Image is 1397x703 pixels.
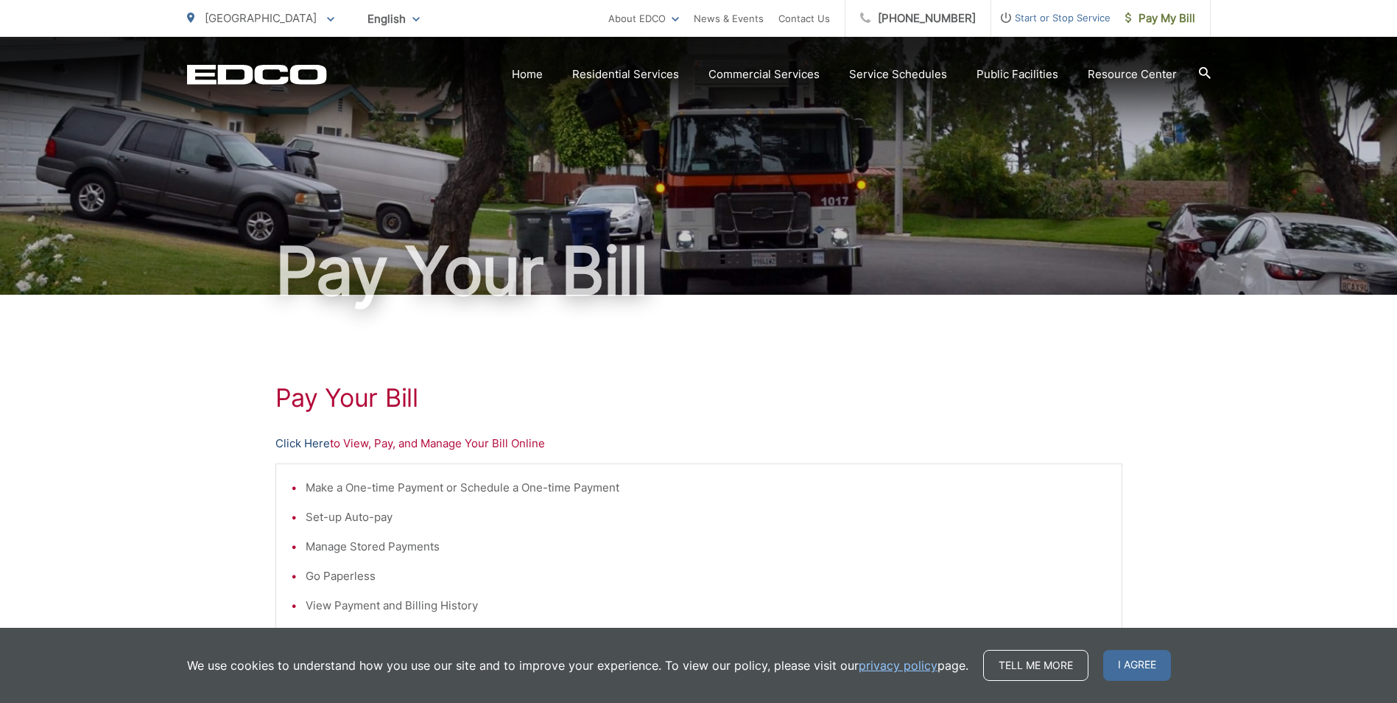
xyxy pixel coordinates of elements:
[306,538,1107,556] li: Manage Stored Payments
[572,66,679,83] a: Residential Services
[306,508,1107,526] li: Set-up Auto-pay
[306,479,1107,497] li: Make a One-time Payment or Schedule a One-time Payment
[983,650,1088,681] a: Tell me more
[275,435,1122,452] p: to View, Pay, and Manage Your Bill Online
[275,435,330,452] a: Click Here
[1088,66,1177,83] a: Resource Center
[849,66,947,83] a: Service Schedules
[205,11,317,25] span: [GEOGRAPHIC_DATA]
[778,10,830,27] a: Contact Us
[187,657,968,674] p: We use cookies to understand how you use our site and to improve your experience. To view our pol...
[859,657,937,674] a: privacy policy
[306,597,1107,615] li: View Payment and Billing History
[1125,10,1195,27] span: Pay My Bill
[694,10,764,27] a: News & Events
[608,10,679,27] a: About EDCO
[306,567,1107,585] li: Go Paperless
[187,234,1211,308] h1: Pay Your Bill
[275,383,1122,413] h1: Pay Your Bill
[512,66,543,83] a: Home
[708,66,820,83] a: Commercial Services
[356,6,431,32] span: English
[187,64,327,85] a: EDCD logo. Return to the homepage.
[1103,650,1171,681] span: I agree
[977,66,1058,83] a: Public Facilities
